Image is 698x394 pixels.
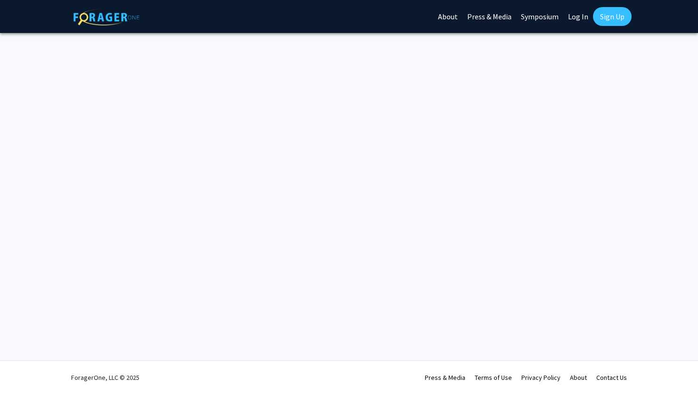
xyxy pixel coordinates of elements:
a: Contact Us [596,373,627,382]
div: ForagerOne, LLC © 2025 [71,361,139,394]
img: ForagerOne Logo [73,9,139,25]
a: Press & Media [425,373,465,382]
a: Sign Up [593,7,632,26]
a: Privacy Policy [521,373,560,382]
a: About [570,373,587,382]
a: Terms of Use [475,373,512,382]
